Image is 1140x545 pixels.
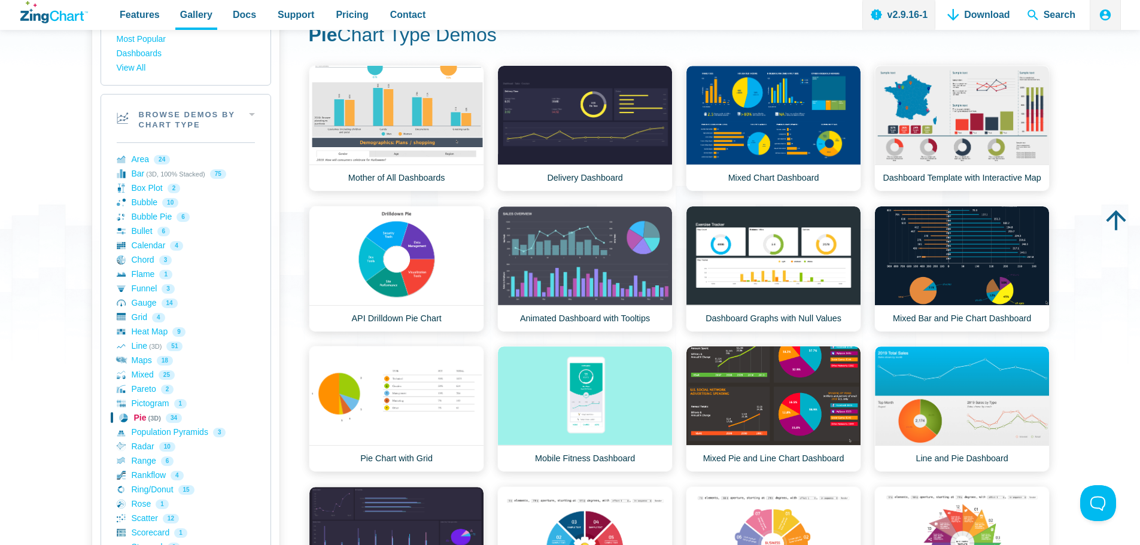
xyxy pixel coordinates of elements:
[309,65,484,191] a: Mother of All Dashboards
[686,346,861,472] a: Mixed Pie and Line Chart Dashboard
[180,7,212,23] span: Gallery
[497,346,673,472] a: Mobile Fitness Dashboard
[117,47,255,61] a: Dashboards
[101,95,270,142] h2: Browse Demos By Chart Type
[120,7,160,23] span: Features
[390,7,426,23] span: Contact
[497,65,673,191] a: Delivery Dashboard
[309,23,1049,50] h1: Chart Type Demos
[117,61,255,75] a: View All
[278,7,314,23] span: Support
[309,24,338,45] strong: Pie
[336,7,368,23] span: Pricing
[686,206,861,332] a: Dashboard Graphs with Null Values
[874,206,1050,332] a: Mixed Bar and Pie Chart Dashboard
[1080,485,1116,521] iframe: Toggle Customer Support
[117,32,255,47] a: Most Popular
[309,206,484,332] a: API Drilldown Pie Chart
[309,346,484,472] a: Pie Chart with Grid
[874,65,1050,191] a: Dashboard Template with Interactive Map
[874,346,1050,472] a: Line and Pie Dashboard
[20,1,88,23] a: ZingChart Logo. Click to return to the homepage
[686,65,861,191] a: Mixed Chart Dashboard
[233,7,256,23] span: Docs
[497,206,673,332] a: Animated Dashboard with Tooltips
